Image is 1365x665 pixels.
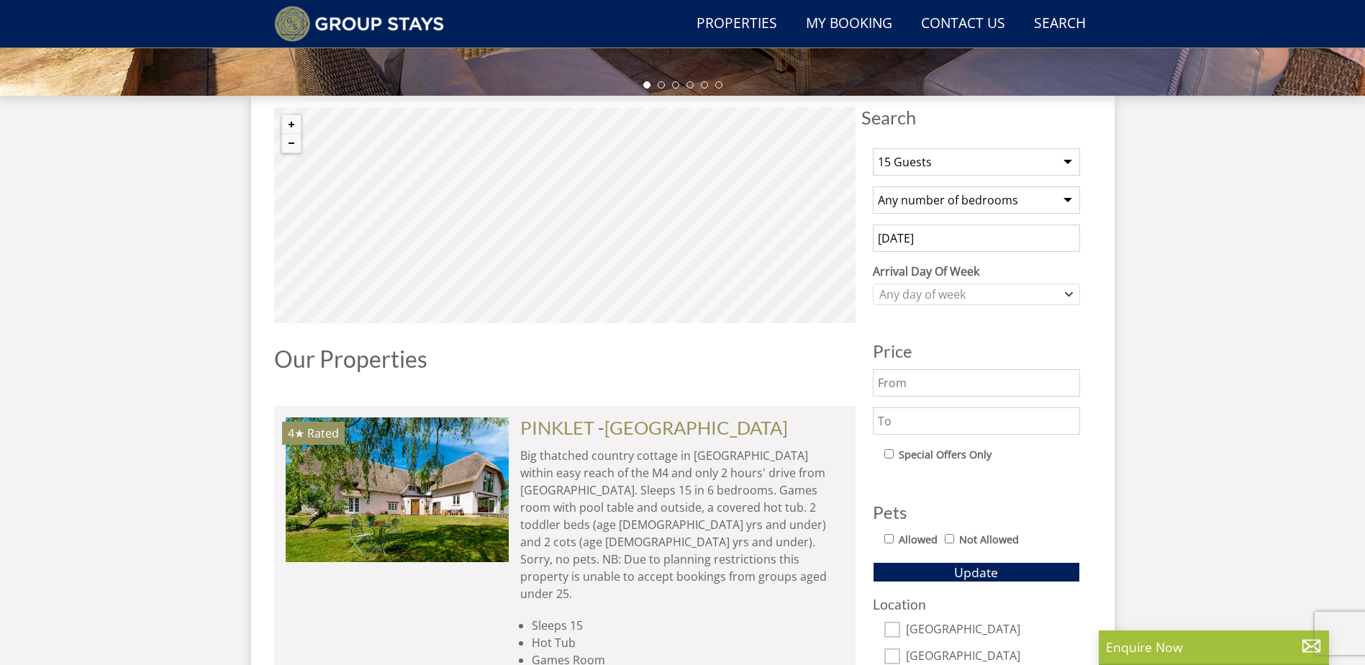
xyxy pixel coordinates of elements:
[873,225,1080,252] input: Arrival Date
[282,115,301,134] button: Zoom in
[532,634,844,651] li: Hot Tub
[307,425,339,441] span: Rated
[873,284,1080,305] div: Combobox
[873,369,1080,397] input: From
[274,107,856,323] canvas: Map
[691,8,783,40] a: Properties
[286,417,509,561] img: pinklet-holiday-home-wiltshire-sleeps-15.original.jpg
[959,532,1019,548] label: Not Allowed
[906,623,1080,638] label: [GEOGRAPHIC_DATA]
[906,649,1080,665] label: [GEOGRAPHIC_DATA]
[288,425,304,441] span: PINKLET has a 4 star rating under the Quality in Tourism Scheme
[1106,638,1322,656] p: Enquire Now
[873,407,1080,435] input: To
[876,286,1062,302] div: Any day of week
[520,447,844,602] p: Big thatched country cottage in [GEOGRAPHIC_DATA] within easy reach of the M4 and only 2 hours' d...
[520,417,594,438] a: PINKLET
[286,417,509,561] a: 4★ Rated
[899,447,992,463] label: Special Offers Only
[604,417,788,438] a: [GEOGRAPHIC_DATA]
[282,134,301,153] button: Zoom out
[274,346,856,371] h1: Our Properties
[954,564,998,581] span: Update
[873,597,1080,612] h3: Location
[873,562,1080,582] button: Update
[873,263,1080,280] label: Arrival Day Of Week
[873,503,1080,522] h3: Pets
[861,107,1092,127] span: Search
[274,6,445,42] img: Group Stays
[800,8,898,40] a: My Booking
[899,532,938,548] label: Allowed
[532,617,844,634] li: Sleeps 15
[915,8,1011,40] a: Contact Us
[1028,8,1092,40] a: Search
[598,417,788,438] span: -
[873,342,1080,361] h3: Price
